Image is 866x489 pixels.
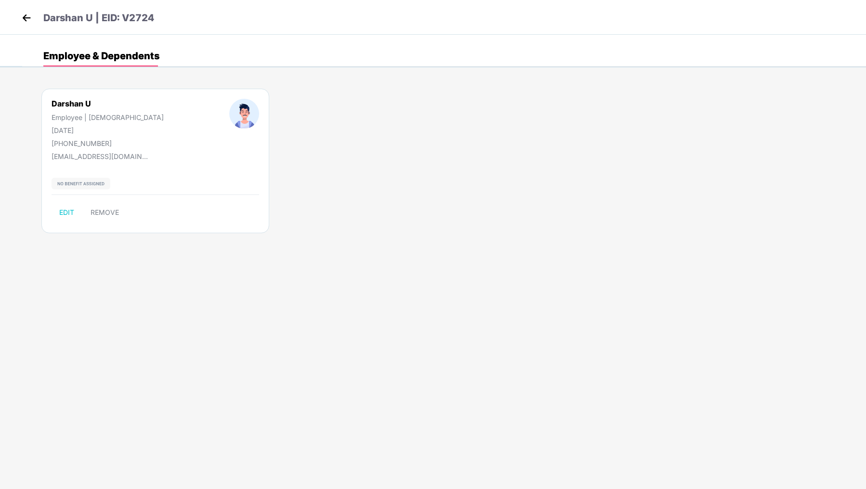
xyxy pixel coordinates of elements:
span: EDIT [59,209,74,216]
div: Employee & Dependents [43,51,159,61]
img: svg+xml;base64,PHN2ZyB4bWxucz0iaHR0cDovL3d3dy53My5vcmcvMjAwMC9zdmciIHdpZHRoPSIxMjIiIGhlaWdodD0iMj... [52,178,110,189]
img: back [19,11,34,25]
p: Darshan U | EID: V2724 [43,11,154,26]
button: REMOVE [83,205,127,220]
img: profileImage [229,99,259,129]
span: REMOVE [91,209,119,216]
div: Employee | [DEMOGRAPHIC_DATA] [52,113,164,121]
div: [PHONE_NUMBER] [52,139,164,147]
div: Darshan U [52,99,164,108]
div: [DATE] [52,126,164,134]
div: [EMAIL_ADDRESS][DOMAIN_NAME] [52,152,148,160]
button: EDIT [52,205,82,220]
